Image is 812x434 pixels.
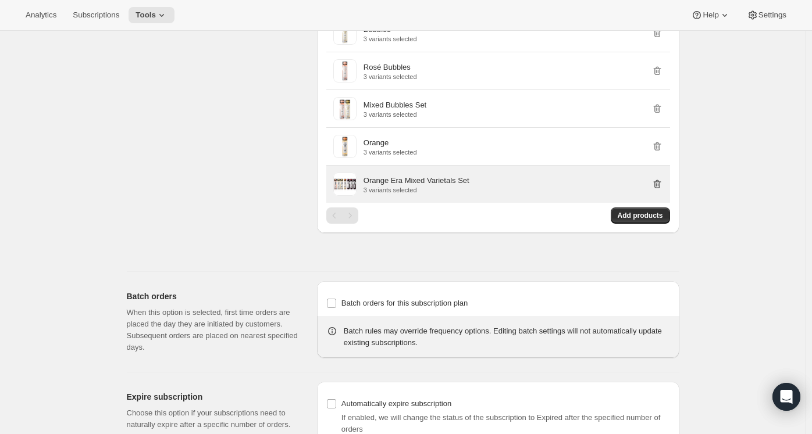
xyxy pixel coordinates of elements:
[326,207,358,224] nav: Pagination
[341,413,660,433] span: If enabled, we will change the status of the subscription to Expired after the specified number o...
[341,399,451,408] span: Automatically expire subscription
[364,35,417,42] p: 3 variants selected
[758,10,786,20] span: Settings
[73,10,119,20] span: Subscriptions
[364,99,426,111] p: Mixed Bubbles Set
[19,7,63,23] button: Analytics
[129,7,174,23] button: Tools
[127,407,298,431] p: Choose this option if your subscriptions need to naturally expire after a specific number of orders.
[364,186,469,193] p: 3 variants selected
[26,10,56,20] span: Analytics
[364,137,389,149] p: Orange
[341,299,468,307] span: Batch orders for this subscription plan
[703,10,718,20] span: Help
[136,10,156,20] span: Tools
[127,391,298,403] h2: Expire subscription
[364,149,417,156] p: 3 variants selected
[364,111,426,118] p: 3 variants selected
[333,59,357,83] img: Rosé Bubbles
[364,62,411,73] p: Rosé Bubbles
[772,383,800,411] div: Open Intercom Messenger
[344,325,670,349] div: Batch rules may override frequency options. Editing batch settings will not automatically update ...
[66,7,126,23] button: Subscriptions
[333,97,357,120] img: Mixed Bubbles Set
[333,173,357,196] img: Orange Era Mixed Varietals Set
[333,135,357,158] img: Orange
[127,290,298,302] h2: Batch orders
[127,307,298,353] p: When this option is selected, first time orders are placed the day they are initiated by customer...
[364,73,417,80] p: 3 variants selected
[740,7,793,23] button: Settings
[618,211,663,220] span: Add products
[364,175,469,186] p: Orange Era Mixed Varietals Set
[611,207,670,224] button: Add products
[684,7,737,23] button: Help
